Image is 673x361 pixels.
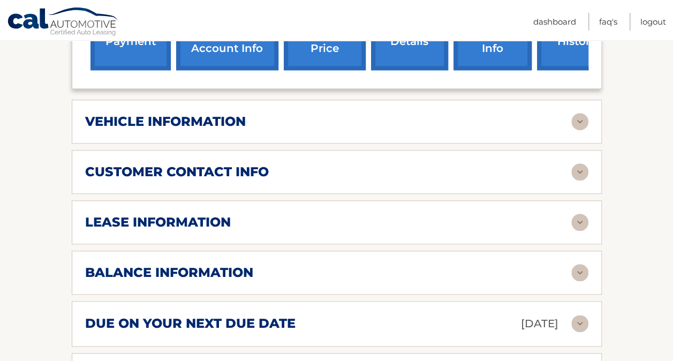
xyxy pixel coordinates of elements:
img: accordion-rest.svg [571,163,588,180]
h2: lease information [85,214,231,230]
h2: customer contact info [85,164,269,180]
p: [DATE] [521,314,558,333]
a: FAQ's [599,13,617,31]
img: accordion-rest.svg [571,264,588,281]
a: Dashboard [533,13,576,31]
h2: vehicle information [85,114,246,130]
h2: balance information [85,265,253,281]
a: Logout [640,13,666,31]
img: accordion-rest.svg [571,214,588,231]
a: Cal Automotive [7,7,119,38]
img: accordion-rest.svg [571,113,588,130]
h2: due on your next due date [85,315,296,332]
img: accordion-rest.svg [571,315,588,332]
